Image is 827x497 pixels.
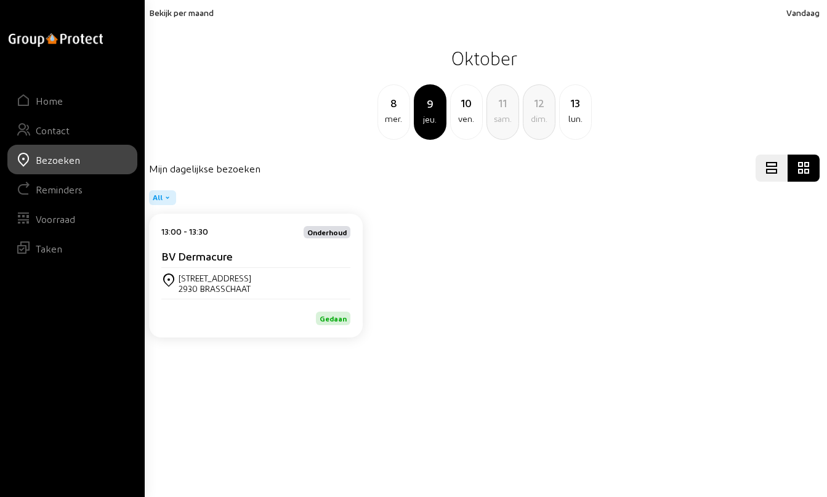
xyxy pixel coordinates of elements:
[378,94,409,111] div: 8
[451,111,482,126] div: ven.
[523,94,555,111] div: 12
[487,94,518,111] div: 11
[560,111,591,126] div: lun.
[179,273,251,283] div: [STREET_ADDRESS]
[36,243,62,254] div: Taken
[149,163,260,174] h4: Mijn dagelijkse bezoeken
[523,111,555,126] div: dim.
[149,42,820,73] h2: Oktober
[149,7,214,18] span: Bekijk per maand
[36,124,70,136] div: Contact
[415,95,445,112] div: 9
[487,111,518,126] div: sam.
[320,314,347,323] span: Gedaan
[161,249,233,262] cam-card-title: BV Dermacure
[161,226,208,238] div: 13:00 - 13:30
[7,174,137,204] a: Reminders
[7,86,137,115] a: Home
[153,193,163,203] span: All
[36,213,75,225] div: Voorraad
[307,228,347,236] span: Onderhoud
[7,145,137,174] a: Bezoeken
[179,283,251,294] div: 2930 BRASSCHAAT
[7,204,137,233] a: Voorraad
[9,33,103,47] img: logo-oneline.png
[415,112,445,127] div: jeu.
[36,184,83,195] div: Reminders
[7,115,137,145] a: Contact
[36,154,80,166] div: Bezoeken
[786,7,820,18] span: Vandaag
[560,94,591,111] div: 13
[378,111,409,126] div: mer.
[451,94,482,111] div: 10
[36,95,63,107] div: Home
[7,233,137,263] a: Taken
